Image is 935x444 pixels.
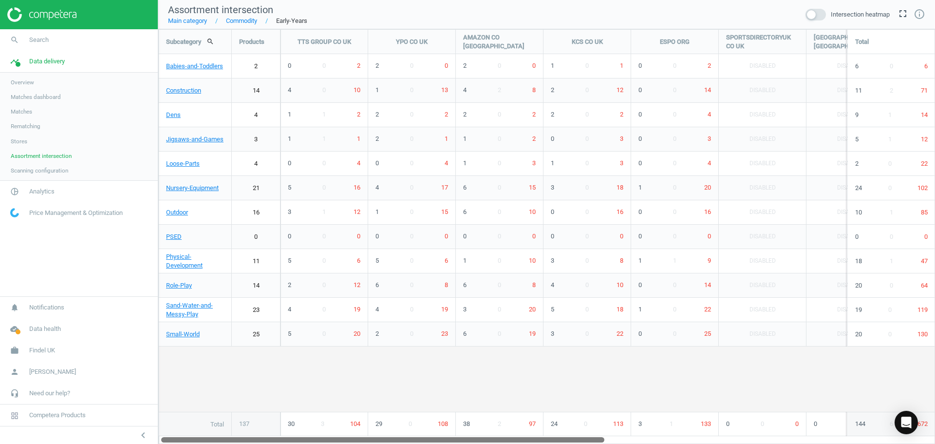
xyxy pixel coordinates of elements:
[441,86,448,94] span: 13
[441,208,448,215] span: 15
[357,62,360,69] span: 2
[551,111,554,118] span: 2
[11,93,61,101] span: Matches dashboard
[924,62,928,71] span: 6
[855,306,862,314] span: 19
[232,225,280,249] a: 0
[375,306,379,313] span: 4
[837,176,863,200] span: Disabled
[855,184,862,193] span: 24
[498,232,501,240] span: 0
[322,159,326,167] span: 0
[890,257,893,266] span: 1
[322,62,326,69] span: 0
[29,187,55,196] span: Analytics
[532,159,536,167] span: 3
[617,281,623,289] span: 10
[673,257,676,264] span: 1
[638,86,642,94] span: 0
[638,208,642,215] span: 0
[11,152,72,160] span: Assortment intersection
[673,111,676,118] span: 0
[837,78,863,102] span: Disabled
[375,159,379,167] span: 0
[11,78,34,86] span: Overview
[837,273,863,297] span: Disabled
[749,176,776,200] span: Disabled
[232,103,280,127] a: 4
[5,363,24,381] i: person
[708,111,711,118] span: 4
[354,330,360,337] span: 20
[855,281,862,290] span: 20
[29,57,65,66] span: Data delivery
[890,62,893,71] span: 0
[463,159,467,167] span: 1
[704,184,711,191] span: 20
[5,52,24,71] i: timeline
[806,30,894,54] div: [GEOGRAPHIC_DATA] CO [GEOGRAPHIC_DATA]
[280,30,368,54] div: TTS GROUP CO UK
[131,429,155,442] button: chevron_left
[410,135,413,142] span: 0
[708,232,711,240] span: 0
[357,135,360,142] span: 1
[585,257,589,264] span: 0
[924,232,928,241] span: 0
[543,30,631,54] div: KCS CO UK
[532,281,536,289] span: 8
[441,184,448,191] span: 17
[498,281,501,289] span: 0
[708,257,711,264] span: 9
[288,330,291,337] span: 5
[855,86,862,95] span: 11
[837,103,863,127] span: Disabled
[10,208,19,217] img: wGWNvw8QSZomAAAAABJRU5ErkJggg==
[551,184,554,191] span: 3
[445,257,448,264] span: 6
[375,330,379,337] span: 2
[620,111,623,118] span: 2
[463,208,467,215] span: 6
[357,111,360,118] span: 2
[410,62,413,69] span: 0
[704,306,711,313] span: 22
[463,135,467,142] span: 1
[375,232,379,240] span: 0
[837,152,863,175] span: Disabled
[532,232,536,240] span: 0
[159,30,231,54] div: Subcategory
[498,306,501,313] span: 0
[232,127,280,152] a: 3
[620,159,623,167] span: 3
[322,86,326,94] span: 0
[354,281,360,289] span: 12
[159,322,231,347] a: Small-World
[638,184,642,191] span: 1
[921,208,928,217] span: 85
[888,159,892,168] span: 0
[354,184,360,191] span: 16
[463,306,467,313] span: 3
[168,4,273,16] span: Assortment intersection
[159,54,231,78] a: Babies-and-Toddlers
[5,384,24,403] i: headset_mic
[888,184,892,193] span: 0
[921,111,928,119] span: 14
[410,306,413,313] span: 0
[585,208,589,215] span: 0
[708,159,711,167] span: 4
[357,232,360,240] span: 0
[29,36,49,44] span: Search
[620,135,623,142] span: 3
[11,122,40,130] span: Rematching
[288,184,291,191] span: 5
[410,330,413,337] span: 0
[585,232,589,240] span: 0
[410,184,413,191] span: 0
[232,298,280,322] a: 23
[888,111,892,119] span: 1
[921,281,928,290] span: 64
[638,281,642,289] span: 0
[585,306,589,313] span: 0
